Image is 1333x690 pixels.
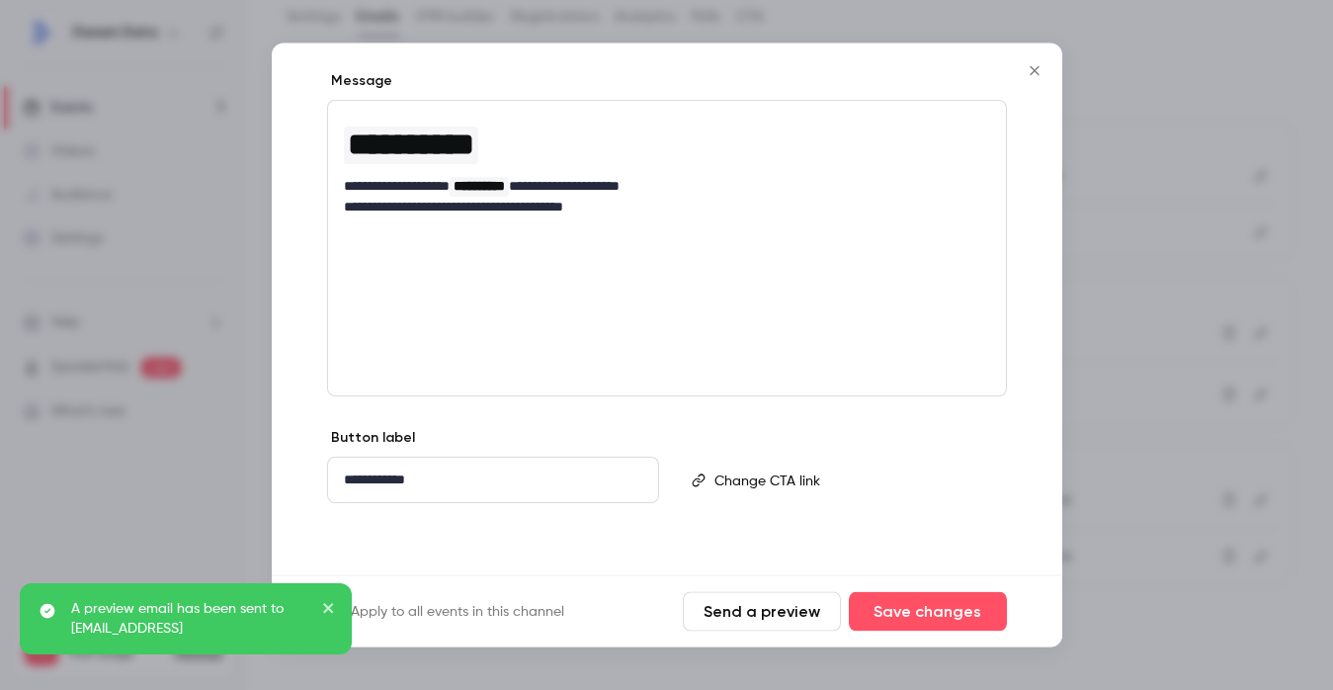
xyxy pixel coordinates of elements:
button: Save changes [849,592,1007,632]
div: editor [328,459,658,503]
button: close [322,599,336,623]
button: Send a preview [683,592,841,632]
label: Message [327,72,392,92]
button: Close [1015,51,1054,91]
p: A preview email has been sent to [EMAIL_ADDRESS] [71,599,308,639]
div: editor [707,459,1005,504]
div: editor [328,102,1006,230]
label: Button label [327,429,415,449]
label: Apply to all events in this channel [327,602,564,622]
